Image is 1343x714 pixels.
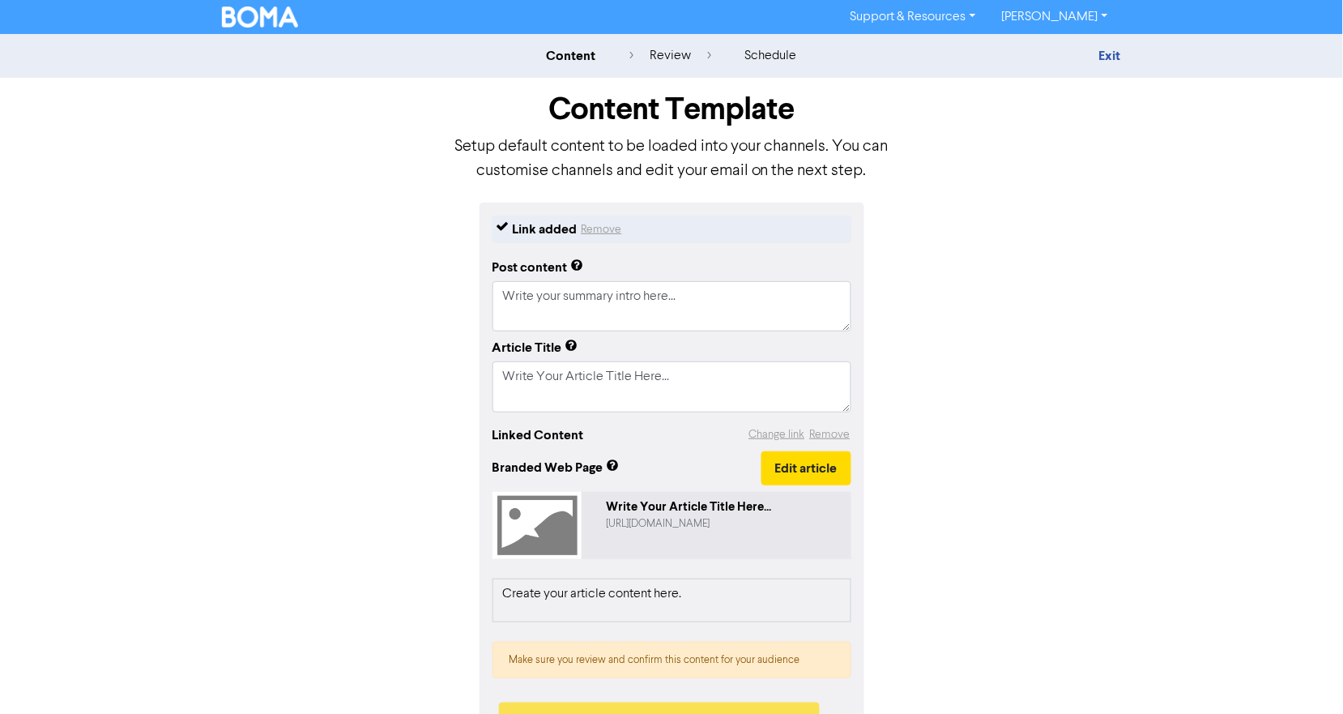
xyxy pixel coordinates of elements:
[503,584,841,604] p: Create your article content here.
[453,91,890,128] h1: Content Template
[492,492,582,559] img: placeholder.png
[492,281,851,331] textarea: Write your summary intro here...
[809,425,851,444] button: Remove
[606,498,844,517] div: Write Your Article Title Here...
[1141,539,1343,714] iframe: Chat Widget
[989,4,1121,30] a: [PERSON_NAME]
[492,338,578,357] div: Article Title
[492,458,761,477] span: Branded Web Page
[547,46,596,66] div: content
[629,46,711,66] div: review
[761,451,851,485] button: Edit article
[492,361,851,412] textarea: Write Your Article Title Here...
[492,642,851,678] div: Make sure you review and confirm this content for your audience
[492,492,851,559] a: Write Your Article Title Here...[URL][DOMAIN_NAME]
[453,135,890,183] p: Setup default content to be loaded into your channels. You can customise channels and edit your e...
[748,425,806,444] button: Change link
[222,6,298,28] img: BOMA Logo
[581,220,623,239] button: Remove
[513,220,578,239] div: Link added
[492,258,584,277] div: Post content
[1099,48,1121,64] a: Exit
[606,516,844,532] div: https://public2.bomamarketing.com/cp/branded_article?sa=donPu7Fq
[838,4,989,30] a: Support & Resources
[744,46,796,66] div: schedule
[492,425,584,445] div: Linked Content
